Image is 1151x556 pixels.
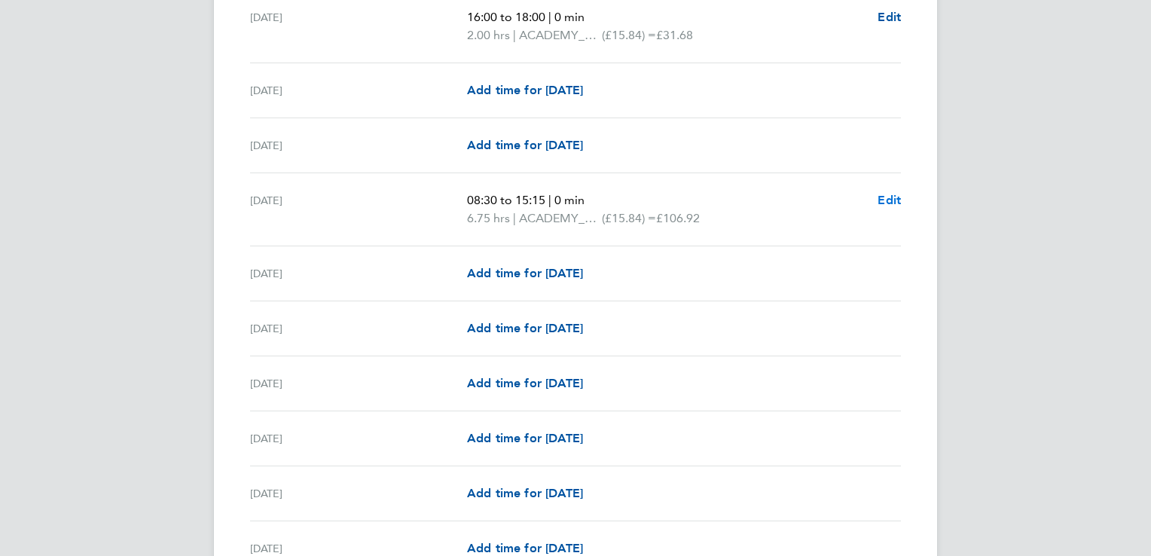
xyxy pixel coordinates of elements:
div: [DATE] [250,81,467,99]
div: [DATE] [250,374,467,393]
span: Edit [878,193,901,207]
div: [DATE] [250,8,467,44]
a: Add time for [DATE] [467,484,583,503]
span: (£15.84) = [602,28,656,42]
div: [DATE] [250,264,467,283]
span: Add time for [DATE] [467,376,583,390]
div: [DATE] [250,136,467,154]
span: Add time for [DATE] [467,486,583,500]
span: | [513,28,516,42]
span: | [548,193,551,207]
a: Edit [878,8,901,26]
a: Add time for [DATE] [467,136,583,154]
span: Edit [878,10,901,24]
span: | [513,211,516,225]
div: [DATE] [250,484,467,503]
span: | [548,10,551,24]
span: Add time for [DATE] [467,321,583,335]
span: Add time for [DATE] [467,431,583,445]
span: £31.68 [656,28,693,42]
span: (£15.84) = [602,211,656,225]
span: Add time for [DATE] [467,541,583,555]
div: [DATE] [250,191,467,228]
div: [DATE] [250,429,467,448]
span: Add time for [DATE] [467,138,583,152]
a: Add time for [DATE] [467,81,583,99]
span: £106.92 [656,211,700,225]
a: Add time for [DATE] [467,374,583,393]
span: 16:00 to 18:00 [467,10,545,24]
a: Add time for [DATE] [467,319,583,338]
div: [DATE] [250,319,467,338]
span: Add time for [DATE] [467,83,583,97]
span: ACADEMY_SESSIONAL_COACH [519,209,602,228]
span: 0 min [554,10,585,24]
span: 6.75 hrs [467,211,510,225]
a: Add time for [DATE] [467,429,583,448]
span: 0 min [554,193,585,207]
span: 2.00 hrs [467,28,510,42]
a: Add time for [DATE] [467,264,583,283]
span: ACADEMY_SESSIONAL_COACH [519,26,602,44]
a: Edit [878,191,901,209]
span: 08:30 to 15:15 [467,193,545,207]
span: Add time for [DATE] [467,266,583,280]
